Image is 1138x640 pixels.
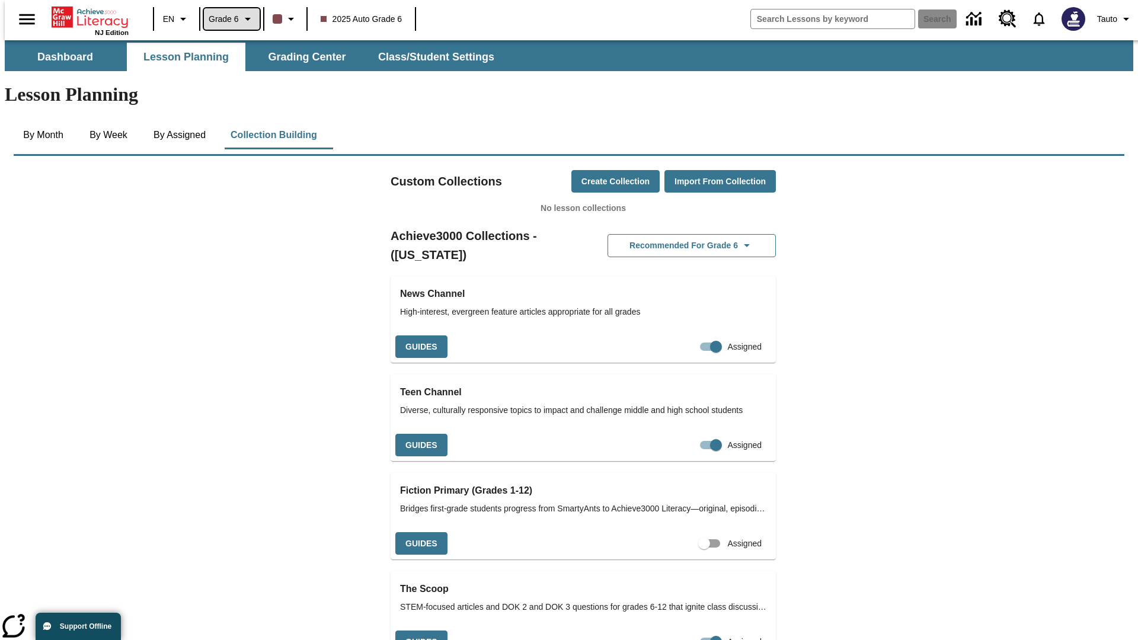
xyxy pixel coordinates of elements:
[1024,4,1054,34] a: Notifications
[992,3,1024,35] a: Resource Center, Will open in new tab
[321,13,402,25] span: 2025 Auto Grade 6
[571,170,660,193] button: Create Collection
[1092,8,1138,30] button: Profile/Settings
[400,601,766,613] span: STEM-focused articles and DOK 2 and DOK 3 questions for grades 6-12 that ignite class discussions...
[127,43,245,71] button: Lesson Planning
[14,121,73,149] button: By Month
[395,532,447,555] button: Guides
[52,4,129,36] div: Home
[395,335,447,359] button: Guides
[144,121,215,149] button: By Assigned
[400,404,766,417] span: Diverse, culturally responsive topics to impact and challenge middle and high school students
[400,306,766,318] span: High-interest, evergreen feature articles appropriate for all grades
[369,43,504,71] button: Class/Student Settings
[727,537,762,550] span: Assigned
[158,8,196,30] button: Language: EN, Select a language
[400,503,766,515] span: Bridges first-grade students progress from SmartyAnts to Achieve3000 Literacy—original, episodic ...
[391,172,502,191] h2: Custom Collections
[52,5,129,29] a: Home
[5,84,1133,105] h1: Lesson Planning
[391,226,583,264] h2: Achieve3000 Collections - ([US_STATE])
[60,622,111,631] span: Support Offline
[221,121,327,149] button: Collection Building
[36,613,121,640] button: Support Offline
[5,43,505,71] div: SubNavbar
[163,13,174,25] span: EN
[268,8,303,30] button: Class color is dark brown. Change class color
[6,43,124,71] button: Dashboard
[400,286,766,302] h3: News Channel
[727,439,762,452] span: Assigned
[1097,13,1117,25] span: Tauto
[248,43,366,71] button: Grading Center
[664,170,776,193] button: Import from Collection
[1062,7,1085,31] img: Avatar
[400,482,766,499] h3: Fiction Primary (Grades 1-12)
[751,9,915,28] input: search field
[400,384,766,401] h3: Teen Channel
[209,13,239,25] span: Grade 6
[1054,4,1092,34] button: Select a new avatar
[79,121,138,149] button: By Week
[959,3,992,36] a: Data Center
[727,341,762,353] span: Assigned
[9,2,44,37] button: Open side menu
[391,202,776,215] p: No lesson collections
[204,8,260,30] button: Grade: Grade 6, Select a grade
[395,434,447,457] button: Guides
[95,29,129,36] span: NJ Edition
[400,581,766,597] h3: The Scoop
[608,234,776,257] button: Recommended for Grade 6
[5,40,1133,71] div: SubNavbar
